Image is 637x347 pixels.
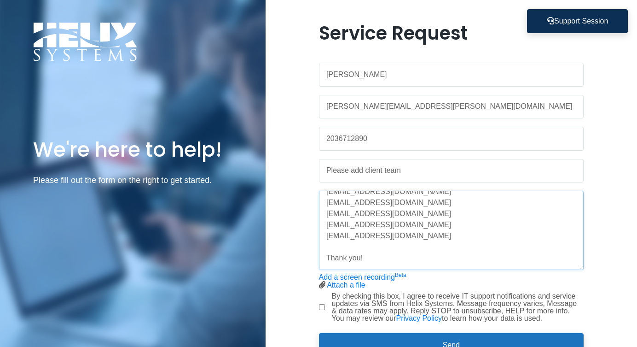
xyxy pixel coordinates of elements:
[319,127,584,151] input: Phone Number
[396,314,442,322] a: Privacy Policy
[319,63,584,87] input: Name
[327,281,365,289] a: Attach a file
[319,22,584,44] h1: Service Request
[527,9,628,33] button: Support Session
[319,273,406,281] a: Add a screen recordingBeta
[33,136,232,163] h1: We're here to help!
[319,159,584,183] input: Subject
[33,174,232,187] p: Please fill out the form on the right to get started.
[332,293,584,322] label: By checking this box, I agree to receive IT support notifications and service updates via SMS fro...
[33,22,137,61] img: Logo
[319,95,584,119] input: Work Email
[395,272,406,278] sup: Beta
